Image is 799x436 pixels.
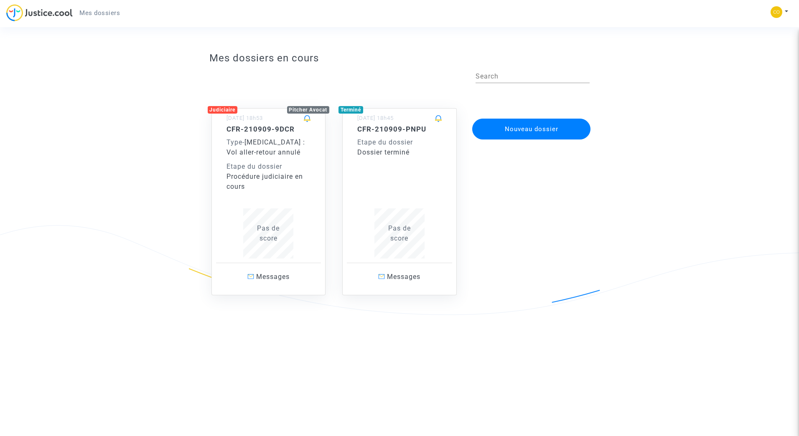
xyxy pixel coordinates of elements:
[771,6,782,18] img: 25bad0353f2968f01b65e53c47bcd99a
[79,9,120,17] span: Mes dossiers
[203,91,334,295] a: JudiciairePitcher Avocat[DATE] 18h53CFR-210909-9DCRType-[MEDICAL_DATA] : Vol aller-retour annuléE...
[226,138,242,146] span: Type
[209,52,590,64] h3: Mes dossiers en cours
[287,106,330,114] div: Pitcher Avocat
[388,224,411,242] span: Pas de score
[6,4,73,21] img: jc-logo.svg
[208,106,238,114] div: Judiciaire
[472,119,591,139] button: Nouveau dossier
[256,273,290,281] span: Messages
[216,263,321,291] a: Messages
[334,91,465,295] a: Terminé[DATE] 18h45CFR-210909-PNPUEtape du dossierDossier terminéPas descoreMessages
[226,138,244,146] span: -
[357,125,442,133] h5: CFR-210909-PNPU
[347,263,452,291] a: Messages
[257,224,280,242] span: Pas de score
[387,273,420,281] span: Messages
[226,172,311,192] div: Procédure judiciaire en cours
[226,138,305,156] span: [MEDICAL_DATA] : Vol aller-retour annulé
[73,7,127,19] a: Mes dossiers
[357,147,442,157] div: Dossier terminé
[226,125,311,133] h5: CFR-210909-9DCR
[226,115,263,121] small: [DATE] 18h53
[471,113,592,121] a: Nouveau dossier
[226,162,311,172] div: Etape du dossier
[357,137,442,147] div: Etape du dossier
[357,115,394,121] small: [DATE] 18h45
[338,106,363,114] div: Terminé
